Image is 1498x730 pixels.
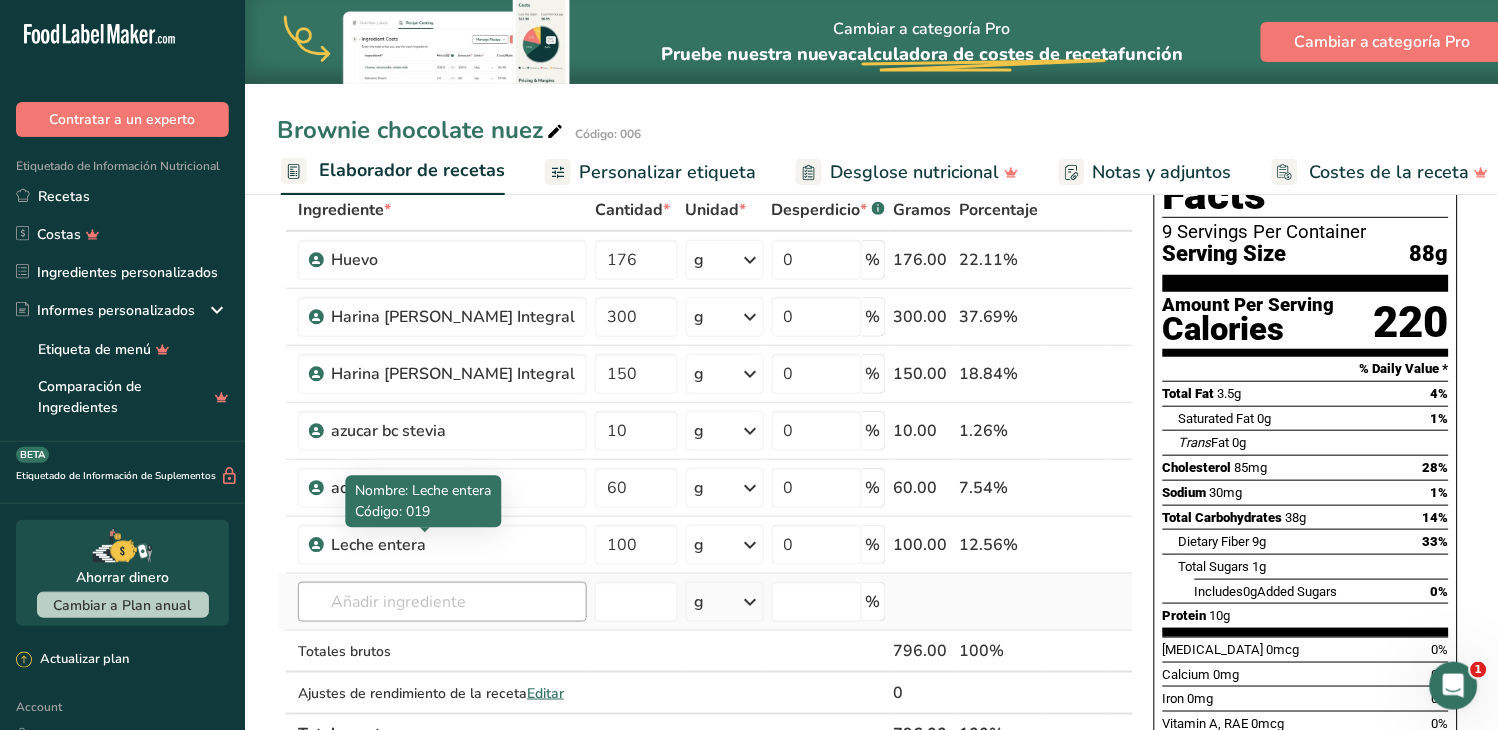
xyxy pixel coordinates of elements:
span: 1% [1431,485,1449,500]
span: 38g [1286,510,1307,525]
span: Código: 019 [356,503,431,522]
div: Calories [1163,315,1335,344]
div: Totales brutos [298,641,587,662]
div: 18.84% [960,362,1039,386]
div: azucar bc stevia [331,419,575,443]
span: 85mg [1235,460,1268,475]
div: 100% [960,639,1039,663]
div: g [695,248,705,272]
span: Pruebe nuestra nueva función [661,42,1184,66]
div: 60.00 [894,476,952,500]
span: 10g [1210,608,1231,623]
div: g [695,590,705,614]
span: 1% [1431,411,1449,426]
a: Costes de la receta [1272,150,1489,195]
div: 796.00 [894,639,952,663]
span: Cambiar a categoría Pro [1294,30,1471,54]
span: Desglose nutricional [830,159,1000,186]
span: 33% [1423,534,1449,549]
div: 100.00 [894,533,952,557]
span: Saturated Fat [1179,411,1255,426]
div: Desperdicio [772,198,885,222]
div: g [695,533,705,557]
div: 1.26% [960,419,1039,443]
iframe: Intercom live chat [1430,662,1478,710]
button: Cambiar a Plan anual [37,592,209,618]
div: BETA [16,447,49,463]
button: Contratar a un experto [16,102,229,137]
span: 0mg [1214,667,1240,682]
div: Ahorrar dinero [76,567,169,588]
div: Cambiar a categoría Pro [661,1,1184,84]
span: 1g [1253,559,1267,574]
span: Porcentaje [960,198,1039,222]
div: Actualizar plan [16,650,129,670]
span: 3.5g [1218,386,1242,401]
div: 9 Servings Per Container [1163,222,1449,242]
span: Total Carbohydrates [1163,510,1283,525]
div: Ajustes de rendimiento de la receta [298,683,587,704]
div: Harina [PERSON_NAME] Integral [331,305,575,329]
div: g [695,305,705,329]
span: Includes Added Sugars [1195,584,1338,599]
span: Costes de la receta [1310,159,1470,186]
span: Total Sugars [1179,559,1250,574]
span: Unidad [686,198,747,222]
span: Fat [1179,435,1230,450]
span: Gramos [894,198,952,222]
span: [MEDICAL_DATA] [1163,642,1264,657]
i: Trans [1179,435,1212,450]
span: Cambiar a Plan anual [54,596,192,615]
div: Código: 006 [575,125,641,143]
div: 300.00 [894,305,952,329]
section: % Daily Value * [1163,357,1449,381]
a: Notas y adjuntos [1059,150,1232,195]
span: 0g [1233,435,1247,450]
span: Personalizar etiqueta [579,159,756,186]
span: 4% [1431,386,1449,401]
div: 176.00 [894,248,952,272]
span: 0% [1432,642,1449,657]
span: 0g [1244,584,1258,599]
span: Calcium [1163,667,1211,682]
div: 150.00 [894,362,952,386]
div: g [695,476,705,500]
div: 7.54% [960,476,1039,500]
div: g [695,419,705,443]
div: 0 [894,681,952,705]
div: 12.56% [960,533,1039,557]
a: Personalizar etiqueta [545,150,756,195]
div: Amount Per Serving [1163,296,1335,315]
a: Elaborador de recetas [281,148,505,196]
span: Sodium [1163,485,1207,500]
div: Leche entera [331,533,575,557]
span: 30mg [1210,485,1243,500]
span: 9g [1253,534,1267,549]
span: Editar [527,684,564,703]
div: g [695,362,705,386]
span: Cantidad [595,198,670,222]
span: 0g [1258,411,1272,426]
span: 28% [1423,460,1449,475]
div: Harina [PERSON_NAME] Integral [331,362,575,386]
div: 22.11% [960,248,1039,272]
div: 10.00 [894,419,952,443]
span: 0% [1431,584,1449,599]
span: 0mcg [1267,642,1300,657]
div: aceite de soya [331,476,575,500]
span: Dietary Fiber [1179,534,1250,549]
h1: Nutrition Facts [1163,126,1449,218]
span: 1 [1471,662,1487,678]
a: Desglose nutricional [796,150,1019,195]
span: Serving Size [1163,242,1287,267]
span: 88g [1410,242,1449,267]
span: Elaborador de recetas [319,157,505,184]
div: Brownie chocolate nuez [277,112,567,148]
span: calculadora de costes de receta [849,42,1119,66]
span: 0mg [1188,691,1214,706]
div: 220 [1374,296,1449,349]
span: Protein [1163,608,1207,623]
span: Ingrediente [298,198,391,222]
span: Iron [1163,691,1185,706]
span: 14% [1423,510,1449,525]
